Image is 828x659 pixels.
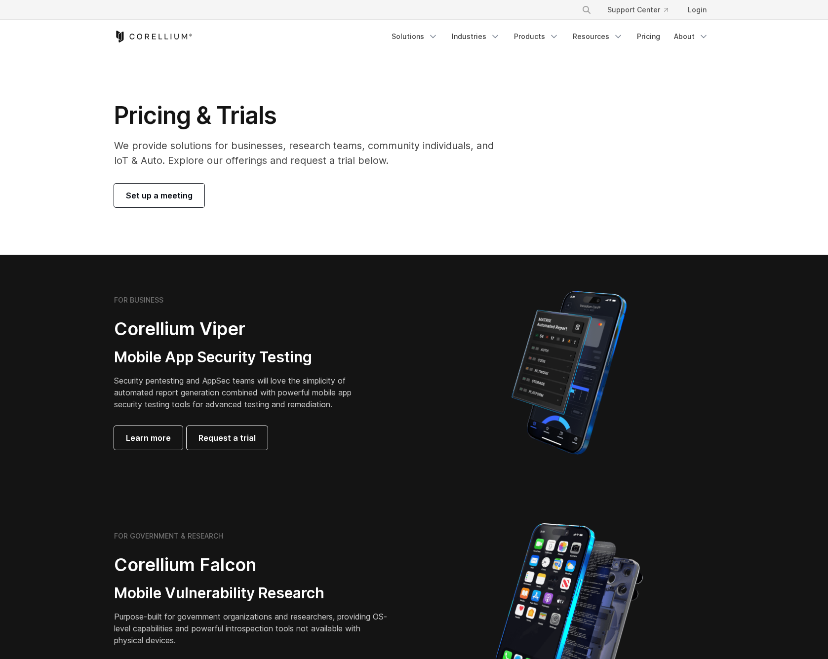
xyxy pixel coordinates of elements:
[668,28,714,45] a: About
[114,532,223,541] h6: FOR GOVERNMENT & RESEARCH
[114,426,183,450] a: Learn more
[114,348,367,367] h3: Mobile App Security Testing
[446,28,506,45] a: Industries
[114,138,508,168] p: We provide solutions for businesses, research teams, community individuals, and IoT & Auto. Explo...
[114,31,193,42] a: Corellium Home
[386,28,444,45] a: Solutions
[114,101,508,130] h1: Pricing & Trials
[570,1,714,19] div: Navigation Menu
[126,432,171,444] span: Learn more
[495,286,643,459] img: Corellium MATRIX automated report on iPhone showing app vulnerability test results across securit...
[114,584,391,603] h3: Mobile Vulnerability Research
[198,432,256,444] span: Request a trial
[567,28,629,45] a: Resources
[114,611,391,646] p: Purpose-built for government organizations and researchers, providing OS-level capabilities and p...
[114,296,163,305] h6: FOR BUSINESS
[386,28,714,45] div: Navigation Menu
[114,318,367,340] h2: Corellium Viper
[114,184,204,207] a: Set up a meeting
[114,375,367,410] p: Security pentesting and AppSec teams will love the simplicity of automated report generation comb...
[187,426,268,450] a: Request a trial
[578,1,595,19] button: Search
[126,190,193,201] span: Set up a meeting
[631,28,666,45] a: Pricing
[508,28,565,45] a: Products
[680,1,714,19] a: Login
[599,1,676,19] a: Support Center
[114,554,391,576] h2: Corellium Falcon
